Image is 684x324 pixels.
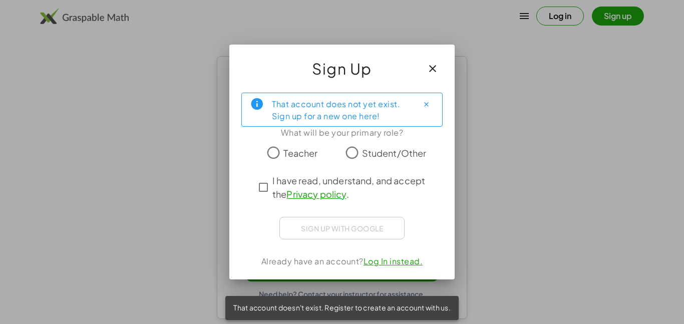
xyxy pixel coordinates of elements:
[241,127,443,139] div: What will be your primary role?
[225,296,459,320] div: That account doesn't exist. Register to create an account with us.
[241,255,443,267] div: Already have an account?
[312,57,372,81] span: Sign Up
[272,174,430,201] span: I have read, understand, and accept the .
[286,188,346,200] a: Privacy policy
[272,97,410,122] div: That account does not yet exist. Sign up for a new one here!
[283,146,317,160] span: Teacher
[362,146,427,160] span: Student/Other
[364,256,423,266] a: Log In instead.
[418,96,434,112] button: Close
